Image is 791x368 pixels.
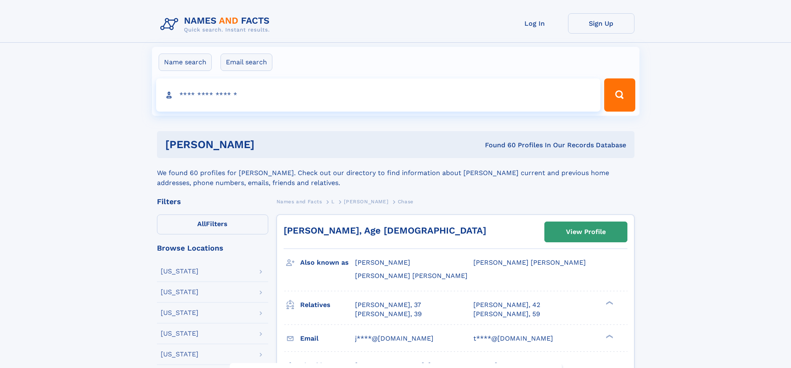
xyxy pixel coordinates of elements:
h1: [PERSON_NAME] [165,139,370,150]
div: [US_STATE] [161,351,198,358]
a: [PERSON_NAME], 59 [473,310,540,319]
span: [PERSON_NAME] [344,199,388,205]
span: [PERSON_NAME] [PERSON_NAME] [473,258,586,266]
a: [PERSON_NAME] [344,196,388,207]
span: [PERSON_NAME] [355,258,410,266]
div: Filters [157,198,268,205]
a: View Profile [545,222,627,242]
h3: Relatives [300,298,355,312]
span: L [331,199,335,205]
h3: Also known as [300,256,355,270]
a: Log In [502,13,568,34]
label: Email search [220,54,272,71]
button: Search Button [604,78,635,112]
input: search input [156,78,601,112]
h3: Email [300,331,355,346]
a: [PERSON_NAME], 37 [355,300,421,310]
a: Names and Facts [277,196,322,207]
span: All [197,220,206,228]
div: [US_STATE] [161,310,198,316]
span: [PERSON_NAME] [PERSON_NAME] [355,272,468,280]
div: ❯ [604,300,614,305]
span: Chase [398,199,414,205]
div: Browse Locations [157,244,268,252]
a: [PERSON_NAME], Age [DEMOGRAPHIC_DATA] [284,225,486,236]
label: Name search [159,54,212,71]
div: We found 60 profiles for [PERSON_NAME]. Check out our directory to find information about [PERSON... [157,158,634,188]
label: Filters [157,214,268,234]
div: [US_STATE] [161,289,198,295]
img: Logo Names and Facts [157,13,277,36]
a: [PERSON_NAME], 39 [355,310,422,319]
a: Sign Up [568,13,634,34]
div: ❯ [604,334,614,339]
div: Found 60 Profiles In Our Records Database [370,141,626,150]
div: [US_STATE] [161,330,198,337]
a: L [331,196,335,207]
a: [PERSON_NAME], 42 [473,300,540,310]
div: [US_STATE] [161,268,198,275]
div: View Profile [566,222,606,241]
